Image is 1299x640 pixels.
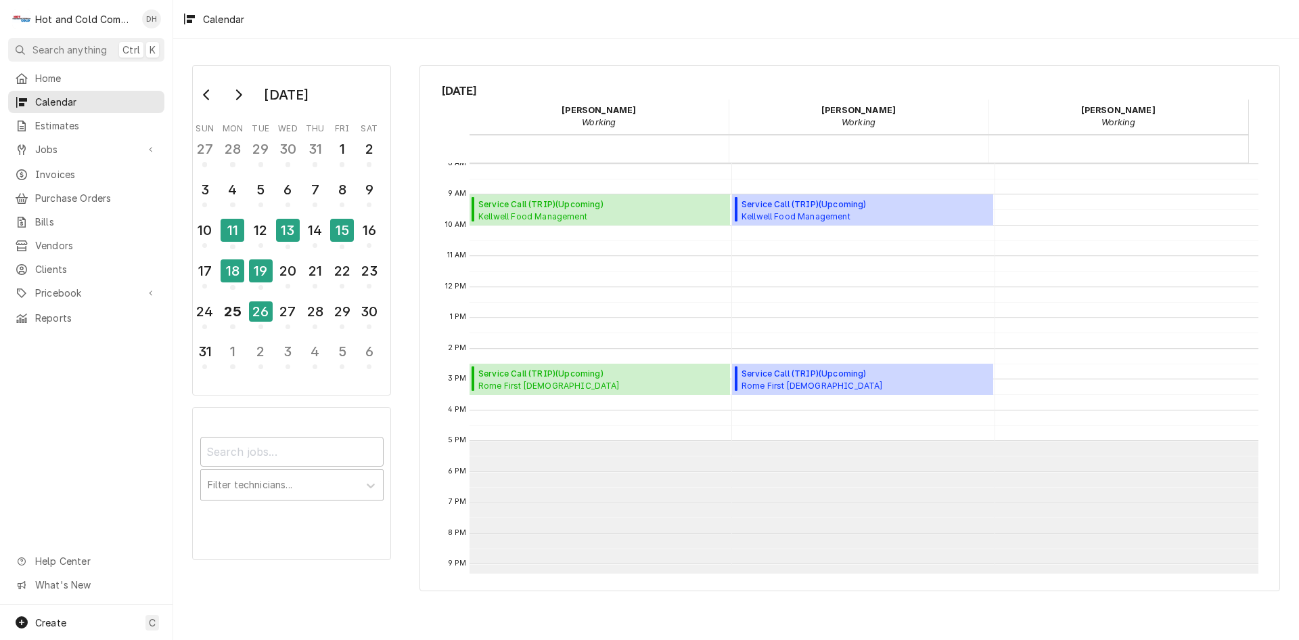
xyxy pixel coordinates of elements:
th: Saturday [356,119,383,135]
div: 5 [250,179,271,200]
div: 5 [332,341,352,362]
a: Go to What's New [8,574,164,596]
div: Service Call (TRIP)(Upcoming)Rome First [DEMOGRAPHIC_DATA][DEMOGRAPHIC_DATA] / [STREET_ADDRESS] [732,364,993,395]
div: Daryl Harris - Working [470,100,729,133]
div: [Service] Service Call (TRIP) Kellwell Food Management Floyd County Jail / 2526 New Calhoun Hwy N... [732,194,993,226]
div: H [12,9,31,28]
span: Service Call (TRIP) ( Upcoming ) [478,368,662,380]
span: Bills [35,215,158,229]
div: 6 [277,179,298,200]
a: Clients [8,258,164,280]
span: Home [35,71,158,85]
a: Estimates [8,114,164,137]
a: Go to Jobs [8,138,164,161]
div: 10 [194,220,215,240]
div: Service Call (TRIP)(Upcoming)Rome First [DEMOGRAPHIC_DATA][DEMOGRAPHIC_DATA] / [STREET_ADDRESS] [470,364,731,395]
div: [Service] Service Call (TRIP) Rome First United Methodist Rome United methodist church / 202 E 3r... [732,364,993,395]
em: Working [842,117,875,127]
div: Hot and Cold Commercial Kitchens, Inc.'s Avatar [12,9,31,28]
div: 16 [359,220,380,240]
div: 12 [250,220,271,240]
span: Kellwell Food Management Floyd County Jail / [STREET_ADDRESS][PERSON_NAME] [742,211,967,221]
span: 9 AM [445,188,470,199]
button: Go to next month [225,84,252,106]
div: 28 [304,301,325,322]
div: 21 [304,261,325,281]
span: Kellwell Food Management Floyd County Jail / [STREET_ADDRESS][PERSON_NAME] [478,211,704,221]
a: Calendar [8,91,164,113]
div: 2 [250,341,271,362]
div: 6 [359,341,380,362]
span: 5 PM [445,435,470,446]
span: 8 PM [445,528,470,538]
div: Service Call (TRIP)(Upcoming)Kellwell Food ManagementFloyd County Jail / [STREET_ADDRESS][PERSON_... [732,194,993,226]
th: Friday [329,119,356,135]
span: Service Call (TRIP) ( Upcoming ) [742,368,926,380]
div: 1 [222,341,243,362]
div: 31 [194,341,215,362]
span: Ctrl [122,43,140,57]
div: 25 [222,301,243,322]
div: 3 [194,179,215,200]
div: [DATE] [259,83,313,106]
div: 29 [250,139,271,159]
a: Vendors [8,234,164,257]
div: 18 [221,259,244,282]
span: 9 PM [445,558,470,569]
span: Service Call (TRIP) ( Upcoming ) [478,198,704,211]
span: Rome First [DEMOGRAPHIC_DATA] [DEMOGRAPHIC_DATA] / [STREET_ADDRESS] [478,380,662,391]
div: 14 [304,220,325,240]
div: 29 [332,301,352,322]
div: 28 [222,139,243,159]
div: 7 [304,179,325,200]
strong: [PERSON_NAME] [562,105,636,115]
div: 13 [276,219,300,242]
span: Estimates [35,119,158,133]
th: Sunday [191,119,219,135]
em: Working [1101,117,1135,127]
span: Create [35,617,66,628]
th: Thursday [302,119,329,135]
span: What's New [35,578,156,592]
span: 7 PM [445,496,470,507]
a: Invoices [8,163,164,186]
div: 26 [249,301,273,322]
th: Wednesday [274,119,301,135]
div: 4 [222,179,243,200]
div: Calendar Filters [200,425,384,515]
div: 17 [194,261,215,281]
button: Search anythingCtrlK [8,38,164,62]
span: Purchase Orders [35,191,158,205]
button: Go to previous month [193,84,221,106]
span: Invoices [35,167,158,182]
span: Pricebook [35,286,137,300]
div: Calendar Calendar [419,65,1280,591]
div: Daryl Harris's Avatar [142,9,161,28]
strong: [PERSON_NAME] [1081,105,1156,115]
span: 3 PM [445,373,470,384]
div: 1 [332,139,352,159]
span: C [149,616,156,630]
div: 20 [277,261,298,281]
div: [Service] Service Call (TRIP) Kellwell Food Management Floyd County Jail / 2526 New Calhoun Hwy N... [470,194,731,226]
span: Calendar [35,95,158,109]
div: 27 [277,301,298,322]
div: 30 [277,139,298,159]
span: Clients [35,262,158,276]
div: Jason Thomason - Working [988,100,1248,133]
a: Go to Pricebook [8,282,164,304]
span: Rome First [DEMOGRAPHIC_DATA] [DEMOGRAPHIC_DATA] / [STREET_ADDRESS] [742,380,926,391]
div: Service Call (TRIP)(Upcoming)Kellwell Food ManagementFloyd County Jail / [STREET_ADDRESS][PERSON_... [470,194,731,226]
div: Calendar Day Picker [192,65,391,396]
div: 30 [359,301,380,322]
span: Vendors [35,238,158,253]
div: 23 [359,261,380,281]
div: 15 [330,219,354,242]
span: Service Call (TRIP) ( Upcoming ) [742,198,967,211]
span: 11 AM [444,250,470,261]
div: 4 [304,341,325,362]
div: 24 [194,301,215,322]
span: 2 PM [445,343,470,354]
div: 3 [277,341,298,362]
a: Home [8,67,164,89]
